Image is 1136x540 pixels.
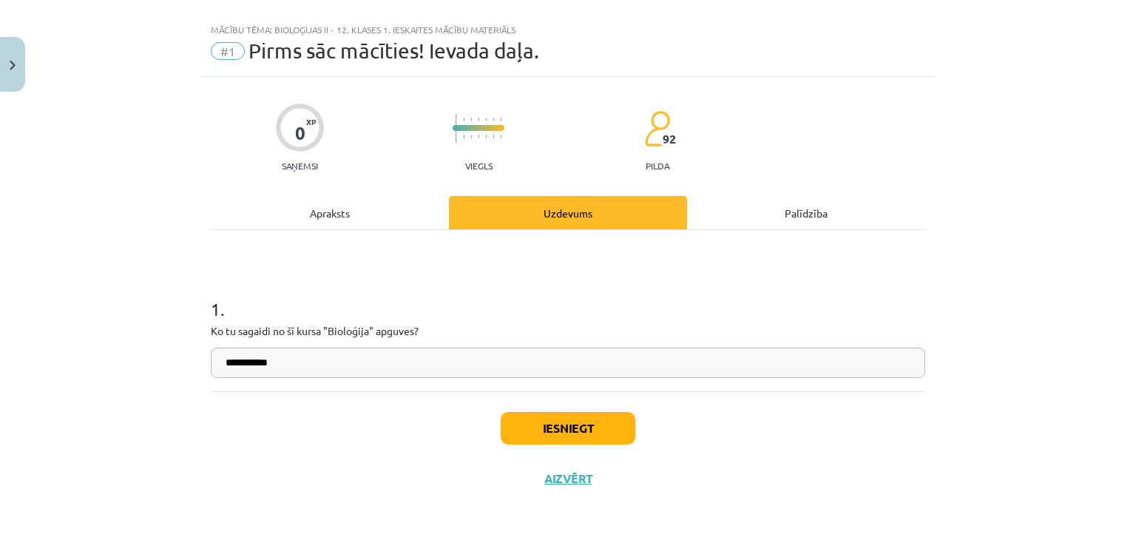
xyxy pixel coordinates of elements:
img: icon-short-line-57e1e144782c952c97e751825c79c345078a6d821885a25fce030b3d8c18986b.svg [493,118,494,121]
div: Apraksts [211,196,449,229]
img: icon-short-line-57e1e144782c952c97e751825c79c345078a6d821885a25fce030b3d8c18986b.svg [500,118,501,121]
span: #1 [211,42,245,60]
img: students-c634bb4e5e11cddfef0936a35e636f08e4e9abd3cc4e673bd6f9a4125e45ecb1.svg [644,110,670,147]
img: icon-short-line-57e1e144782c952c97e751825c79c345078a6d821885a25fce030b3d8c18986b.svg [485,118,487,121]
span: XP [306,118,316,126]
img: icon-short-line-57e1e144782c952c97e751825c79c345078a6d821885a25fce030b3d8c18986b.svg [470,118,472,121]
img: icon-short-line-57e1e144782c952c97e751825c79c345078a6d821885a25fce030b3d8c18986b.svg [485,135,487,138]
img: icon-long-line-d9ea69661e0d244f92f715978eff75569469978d946b2353a9bb055b3ed8787d.svg [456,114,457,143]
button: Iesniegt [501,412,635,445]
button: Aizvērt [540,471,596,486]
img: icon-short-line-57e1e144782c952c97e751825c79c345078a6d821885a25fce030b3d8c18986b.svg [493,135,494,138]
span: 92 [663,132,676,146]
div: 0 [295,123,305,144]
img: icon-short-line-57e1e144782c952c97e751825c79c345078a6d821885a25fce030b3d8c18986b.svg [478,118,479,121]
img: icon-short-line-57e1e144782c952c97e751825c79c345078a6d821885a25fce030b3d8c18986b.svg [463,135,464,138]
p: Ko tu sagaidi no šī kursa "Bioloģija" apguves? [211,323,925,339]
img: icon-close-lesson-0947bae3869378f0d4975bcd49f059093ad1ed9edebbc8119c70593378902aed.svg [10,61,16,70]
div: Palīdzība [687,196,925,229]
div: Mācību tēma: Bioloģijas ii - 12. klases 1. ieskaites mācību materiāls [211,24,925,35]
h1: 1 . [211,273,925,319]
img: icon-short-line-57e1e144782c952c97e751825c79c345078a6d821885a25fce030b3d8c18986b.svg [463,118,464,121]
p: Viegls [465,161,493,171]
img: icon-short-line-57e1e144782c952c97e751825c79c345078a6d821885a25fce030b3d8c18986b.svg [478,135,479,138]
div: Uzdevums [449,196,687,229]
img: icon-short-line-57e1e144782c952c97e751825c79c345078a6d821885a25fce030b3d8c18986b.svg [470,135,472,138]
p: Saņemsi [276,161,324,171]
p: pilda [646,161,669,171]
span: Pirms sāc mācīties! Ievada daļa. [248,38,539,63]
img: icon-short-line-57e1e144782c952c97e751825c79c345078a6d821885a25fce030b3d8c18986b.svg [500,135,501,138]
